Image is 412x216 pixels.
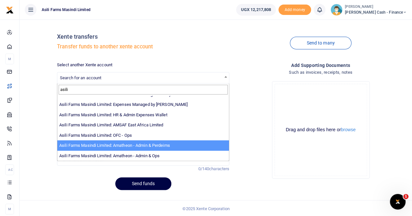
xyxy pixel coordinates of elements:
[341,127,356,132] button: browse
[236,4,276,16] a: UGX 12,217,808
[59,153,160,159] label: Asili Farms Masindi Limited: Amatheon - Admin & Ops
[57,62,112,68] label: Select another Xente account
[234,62,407,69] h4: Add supporting Documents
[39,7,93,13] span: Asili Farms Masindi Limited
[209,166,229,171] span: characters
[5,204,14,214] li: M
[275,127,367,133] div: Drag and drop files here or
[59,85,228,95] input: Search
[59,132,132,139] label: Asili Farms Masindi Limited: OFC - Ops
[403,194,408,199] span: 1
[59,101,188,108] label: Asili Farms Masindi Limited: Expenses Managed by [PERSON_NAME]
[241,6,271,13] span: UGX 12,217,808
[5,54,14,64] li: M
[331,4,407,16] a: profile-user [PERSON_NAME] [PERSON_NAME] Cash - Finance
[234,69,407,76] h4: Such as invoices, receipts, notes
[6,6,14,14] img: logo-small
[60,75,101,80] span: Search for an account
[390,194,405,210] iframe: Intercom live chat
[5,164,14,175] li: Ac
[57,44,229,50] h5: Transfer funds to another xente account
[278,7,311,12] a: Add money
[59,142,170,149] label: Asili Farms Masindi Limited: Amatheon - Admin & Perdeims
[272,81,370,179] div: File Uploader
[278,5,311,15] span: Add money
[345,9,407,15] span: [PERSON_NAME] Cash - Finance
[290,37,351,49] a: Send to many
[331,4,342,16] img: profile-user
[6,7,14,12] a: logo-small logo-large logo-large
[57,72,229,83] span: Search for an account
[57,33,229,40] h4: Xente transfers
[57,72,229,83] span: Search for an account
[59,112,167,118] label: Asili Farms Masindi Limited: HR & Admin Expenses Wallet
[345,4,407,10] small: [PERSON_NAME]
[198,166,209,171] span: 0/140
[278,5,311,15] li: Toup your wallet
[59,122,163,128] label: Asili Farms Masindi Limited: AMSAF East Africa Limited
[234,4,278,16] li: Wallet ballance
[115,177,171,190] button: Send funds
